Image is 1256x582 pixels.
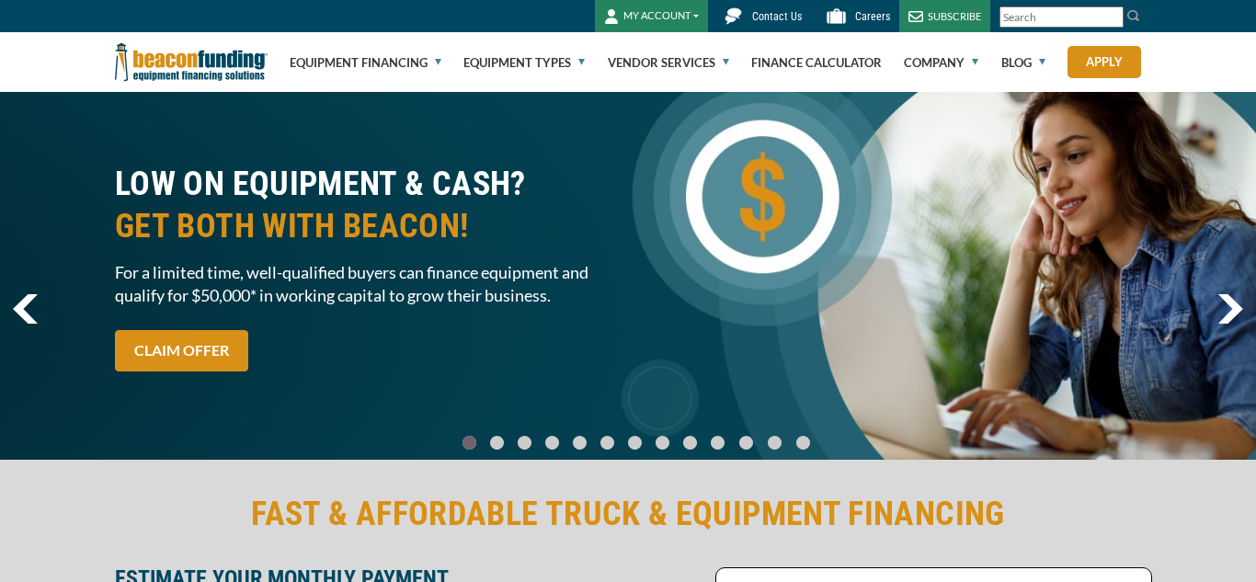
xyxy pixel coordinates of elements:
a: Go To Slide 3 [542,435,564,451]
img: Search [1126,8,1141,23]
a: Go To Slide 11 [763,435,786,451]
a: CLAIM OFFER [115,330,248,371]
h2: LOW ON EQUIPMENT & CASH? [115,163,617,247]
a: Go To Slide 12 [792,435,815,451]
a: Vendor Services [608,33,729,92]
input: Search [999,6,1124,28]
img: Left Navigator [13,294,38,324]
a: Go To Slide 2 [514,435,536,451]
a: Go To Slide 1 [486,435,508,451]
a: Go To Slide 4 [569,435,591,451]
span: Careers [855,10,890,23]
span: Contact Us [752,10,802,23]
a: Go To Slide 10 [735,435,758,451]
a: Finance Calculator [751,33,882,92]
a: Equipment Types [463,33,585,92]
a: Apply [1068,46,1141,78]
a: Equipment Financing [290,33,441,92]
a: Go To Slide 5 [597,435,619,451]
img: Right Navigator [1217,294,1243,324]
a: next [1217,294,1243,324]
a: previous [13,294,38,324]
a: Company [904,33,978,92]
a: Go To Slide 8 [679,435,702,451]
img: Beacon Funding Corporation logo [115,32,268,92]
a: Go To Slide 7 [652,435,674,451]
a: Clear search text [1104,10,1119,25]
span: GET BOTH WITH BEACON! [115,205,617,247]
h2: FAST & AFFORDABLE TRUCK & EQUIPMENT FINANCING [115,493,1141,535]
span: For a limited time, well-qualified buyers can finance equipment and qualify for $50,000* in worki... [115,261,617,307]
a: Go To Slide 6 [624,435,646,451]
a: Go To Slide 9 [707,435,729,451]
a: Blog [1001,33,1045,92]
a: Go To Slide 0 [459,435,481,451]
